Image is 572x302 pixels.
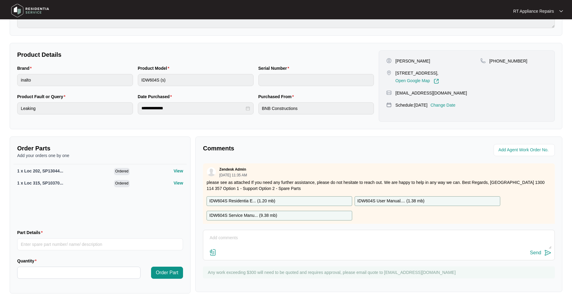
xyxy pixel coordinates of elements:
[17,181,63,185] span: 1 x Loc 315, SP10370...
[17,153,183,159] p: Add your orders one by one
[395,102,427,108] p: Schedule: [DATE]
[17,50,374,59] p: Product Details
[17,144,183,153] p: Order Parts
[138,74,254,86] input: Product Model
[174,180,183,186] p: View
[17,267,140,278] input: Quantity
[386,58,392,63] img: user-pin
[17,238,183,250] input: Part Details
[498,146,551,154] input: Add Agent Work Order No.
[151,267,183,279] button: Order Part
[141,105,245,111] input: Date Purchased
[207,179,551,191] p: please see as attached If you need any further assistance, please do not hesitate to reach out. W...
[156,269,179,276] span: Order Part
[489,58,527,64] p: [PHONE_NUMBER]
[17,230,45,236] label: Part Details
[559,10,563,13] img: dropdown arrow
[219,167,246,172] p: Zendesk Admin
[258,74,374,86] input: Serial Number
[207,167,216,176] img: user.svg
[209,249,216,256] img: file-attachment-doc.svg
[434,79,439,84] img: Link-External
[258,102,374,114] input: Purchased From
[395,58,430,64] p: [PERSON_NAME]
[17,94,68,100] label: Product Fault or Query
[209,212,277,219] p: IDW604S Service Manu... ( 9.38 mb )
[174,168,183,174] p: View
[395,70,439,76] p: [STREET_ADDRESS],
[17,65,34,71] label: Brand
[395,90,467,96] p: [EMAIL_ADDRESS][DOMAIN_NAME]
[209,198,275,204] p: IDW604S Residentia E... ( 1.20 mb )
[530,250,541,255] div: Send
[431,102,456,108] p: Change Date
[386,102,392,108] img: map-pin
[395,79,439,84] a: Open Google Map
[258,65,292,71] label: Serial Number
[544,249,551,256] img: send-icon.svg
[17,258,39,264] label: Quantity
[258,94,296,100] label: Purchased From
[386,70,392,75] img: map-pin
[208,269,552,275] p: Any work exceeding $300 will need to be quoted and requires approval, please email quote to [EMAI...
[513,8,554,14] p: RT Appliance Repairs
[114,168,130,175] span: Ordered
[114,180,130,187] span: Ordered
[17,102,133,114] input: Product Fault or Query
[17,169,63,173] span: 1 x Loc 202, SP13044...
[480,58,486,63] img: map-pin
[203,144,374,153] p: Comments
[530,249,551,257] button: Send
[219,173,247,177] p: [DATE] 11:35 AM
[357,198,425,204] p: IDW604S User Manual.... ( 1.38 mb )
[9,2,51,20] img: residentia service logo
[138,94,174,100] label: Date Purchased
[138,65,172,71] label: Product Model
[17,74,133,86] input: Brand
[386,90,392,95] img: map-pin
